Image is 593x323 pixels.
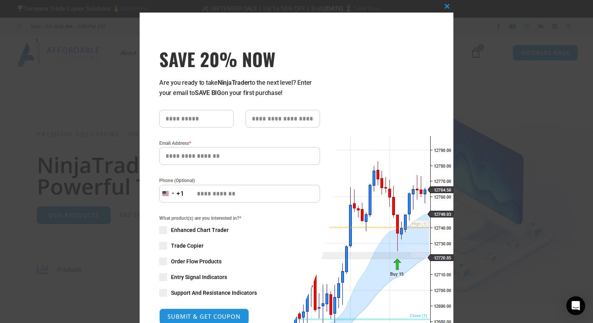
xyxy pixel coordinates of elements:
[218,79,250,86] strong: NinjaTrader
[176,189,184,199] div: +1
[159,177,320,184] label: Phone (Optional)
[159,273,320,281] label: Entry Signal Indicators
[171,289,257,297] span: Support And Resistance Indicators
[171,242,204,250] span: Trade Copier
[566,296,585,315] div: Open Intercom Messenger
[159,226,320,234] label: Enhanced Chart Trader
[171,273,227,281] span: Entry Signal Indicators
[159,257,320,265] label: Order Flow Products
[159,242,320,250] label: Trade Copier
[159,185,184,203] button: Selected country
[159,78,320,98] p: Are you ready to take to the next level? Enter your email to on your first purchase!
[159,214,320,222] span: What product(s) are you interested in?
[159,139,320,147] label: Email Address
[171,226,229,234] span: Enhanced Chart Trader
[171,257,222,265] span: Order Flow Products
[195,89,221,97] strong: SAVE BIG
[159,48,320,70] h3: SAVE 20% NOW
[159,289,320,297] label: Support And Resistance Indicators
